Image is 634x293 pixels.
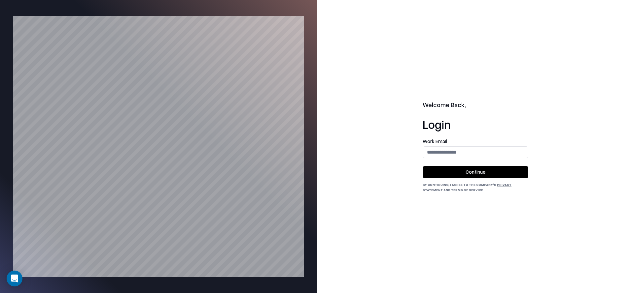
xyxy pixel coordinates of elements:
[423,183,511,192] a: Privacy Statement
[7,271,22,286] div: Open Intercom Messenger
[423,182,528,192] div: By continuing, I agree to the Company's and
[423,118,528,131] h1: Login
[451,188,483,192] a: Terms of Service
[423,101,528,110] h2: Welcome Back,
[423,139,528,144] label: Work Email
[423,166,528,178] button: Continue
